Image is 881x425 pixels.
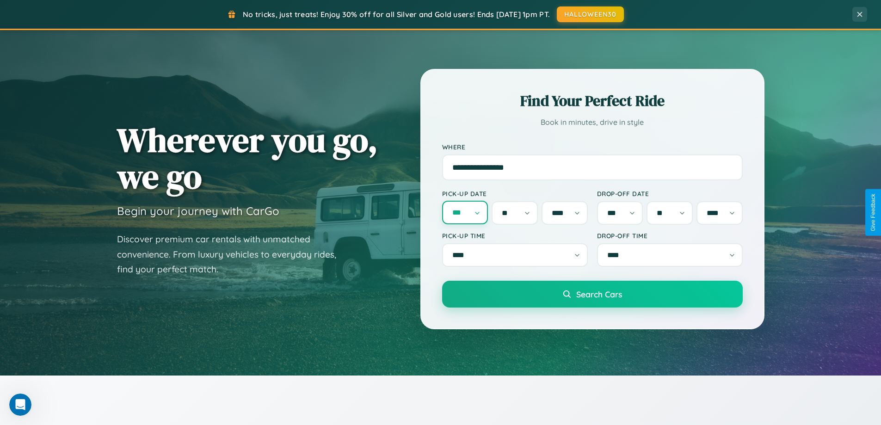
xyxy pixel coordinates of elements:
[576,289,622,299] span: Search Cars
[9,394,31,416] iframe: Intercom live chat
[442,143,743,151] label: Where
[117,122,378,195] h1: Wherever you go, we go
[442,190,588,197] label: Pick-up Date
[597,190,743,197] label: Drop-off Date
[597,232,743,240] label: Drop-off Time
[442,281,743,308] button: Search Cars
[243,10,550,19] span: No tricks, just treats! Enjoy 30% off for all Silver and Gold users! Ends [DATE] 1pm PT.
[442,116,743,129] p: Book in minutes, drive in style
[442,232,588,240] label: Pick-up Time
[117,232,348,277] p: Discover premium car rentals with unmatched convenience. From luxury vehicles to everyday rides, ...
[870,194,876,231] div: Give Feedback
[442,91,743,111] h2: Find Your Perfect Ride
[557,6,624,22] button: HALLOWEEN30
[117,204,279,218] h3: Begin your journey with CarGo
